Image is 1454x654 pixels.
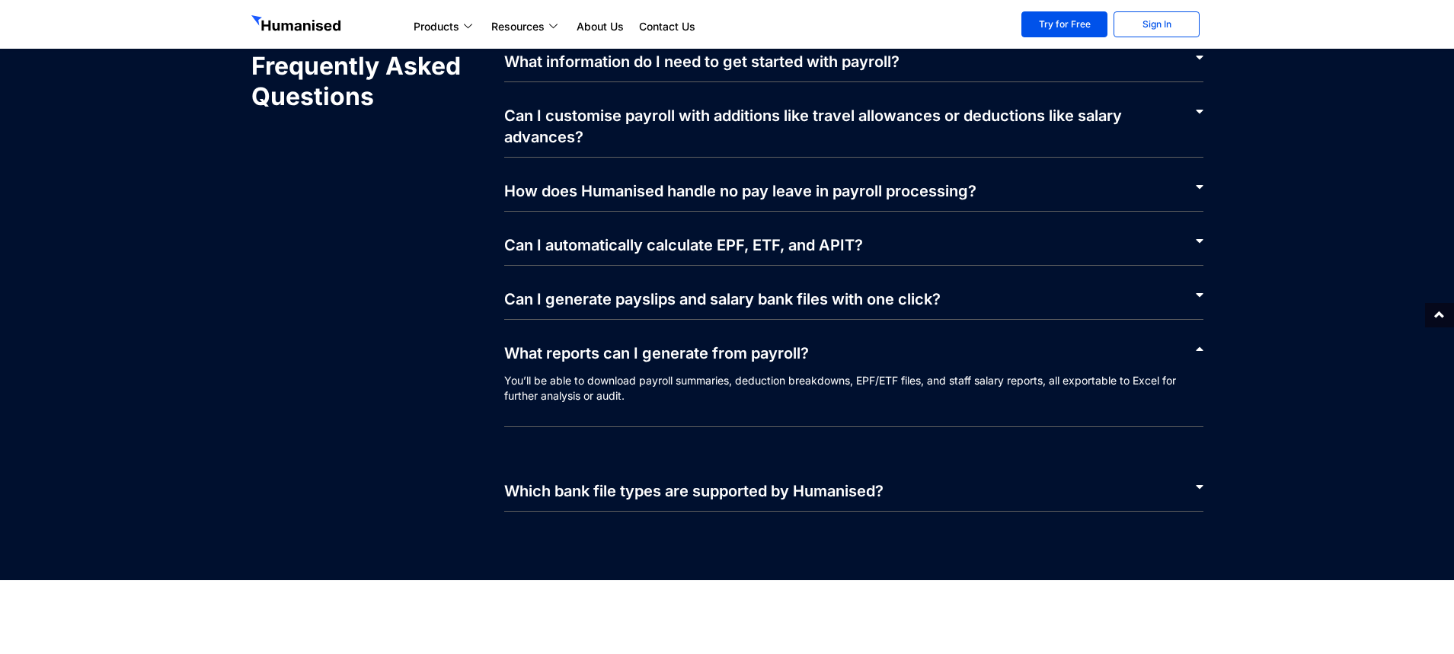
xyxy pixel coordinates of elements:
[1021,11,1107,37] a: Try for Free
[251,15,344,35] img: GetHumanised Logo
[251,589,513,608] a: Do we need to install anything new?
[1114,11,1200,37] a: Sign In
[504,290,941,308] a: Can I generate payslips and salary bank files with one click?
[504,53,900,71] a: What information do I need to get started with payroll?
[406,18,484,36] a: Products
[504,236,863,254] a: Can I automatically calculate EPF, ETF, and APIT?
[504,182,976,200] a: How does Humanised handle no pay leave in payroll processing?
[504,344,809,362] a: What reports can I generate from payroll?
[484,18,569,36] a: Resources
[504,482,884,500] a: Which bank file types are supported by Humanised?
[569,18,631,36] a: About Us
[504,373,1203,427] p: You’ll be able to download payroll summaries, deduction breakdowns, EPF/ETF files, and staff sala...
[504,107,1122,146] a: Can I customise payroll with additions like travel allowances or deductions like salary advances?
[251,51,490,112] h2: Frequently Asked Questions
[631,18,703,36] a: Contact Us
